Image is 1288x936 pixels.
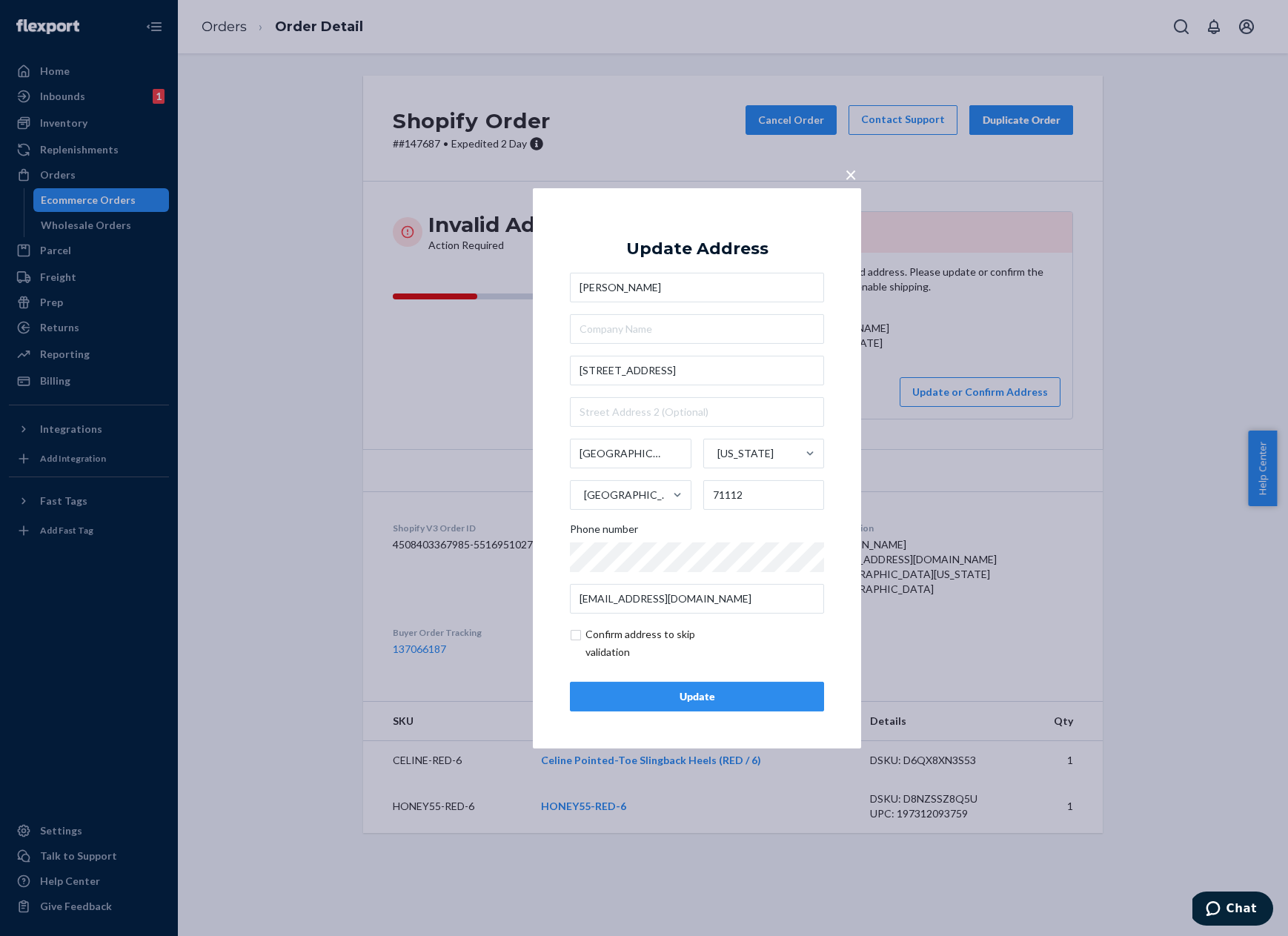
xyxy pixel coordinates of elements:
[570,439,691,468] input: City
[1192,892,1273,929] iframe: Opens a widget where you can chat to one of our agents
[570,273,824,302] input: First & Last Name
[570,584,824,614] input: Email (Only Required for International)
[717,446,774,461] div: [US_STATE]
[570,356,824,385] input: Street Address
[570,522,638,542] span: Phone number
[626,239,769,257] div: Update Address
[716,439,717,468] input: [US_STATE]
[584,488,671,502] div: [GEOGRAPHIC_DATA]
[570,682,824,711] button: Update
[845,161,857,186] span: ×
[570,314,824,344] input: Company Name
[703,480,825,510] input: ZIP Code
[570,397,824,427] input: Street Address 2 (Optional)
[582,480,584,510] input: [GEOGRAPHIC_DATA]
[582,689,811,704] div: Update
